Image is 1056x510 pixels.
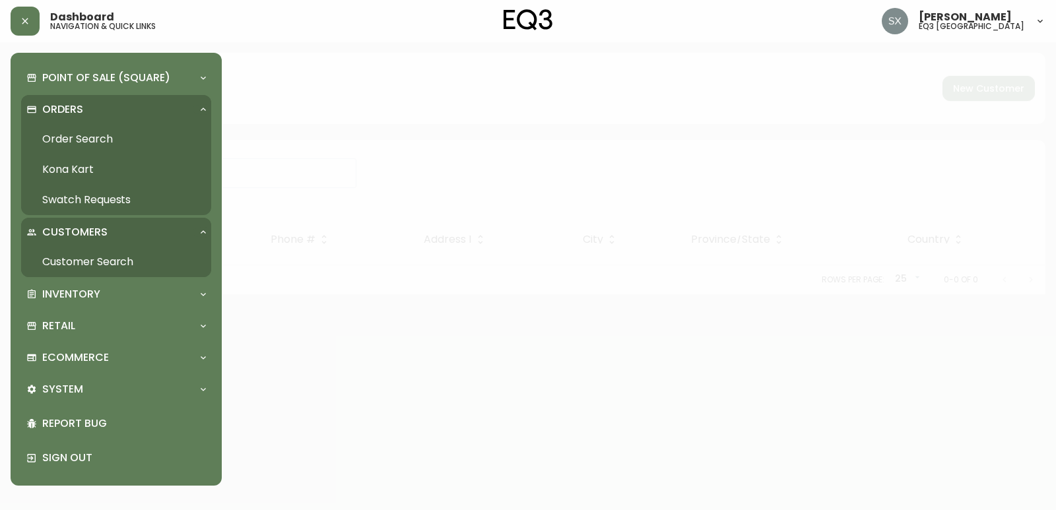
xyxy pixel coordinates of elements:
[42,350,109,365] p: Ecommerce
[919,22,1024,30] h5: eq3 [GEOGRAPHIC_DATA]
[21,63,211,92] div: Point of Sale (Square)
[42,319,75,333] p: Retail
[21,406,211,441] div: Report Bug
[21,185,211,215] a: Swatch Requests
[882,8,908,34] img: 9bed32e6c1122ad8f4cc12a65e43498a
[21,343,211,372] div: Ecommerce
[21,311,211,340] div: Retail
[42,382,83,397] p: System
[21,247,211,277] a: Customer Search
[504,9,552,30] img: logo
[21,95,211,124] div: Orders
[42,102,83,117] p: Orders
[42,225,108,239] p: Customers
[21,441,211,475] div: Sign Out
[42,416,206,431] p: Report Bug
[919,12,1012,22] span: [PERSON_NAME]
[50,12,114,22] span: Dashboard
[42,287,100,302] p: Inventory
[21,154,211,185] a: Kona Kart
[42,451,206,465] p: Sign Out
[42,71,170,85] p: Point of Sale (Square)
[21,218,211,247] div: Customers
[21,375,211,404] div: System
[21,280,211,309] div: Inventory
[50,22,156,30] h5: navigation & quick links
[21,124,211,154] a: Order Search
